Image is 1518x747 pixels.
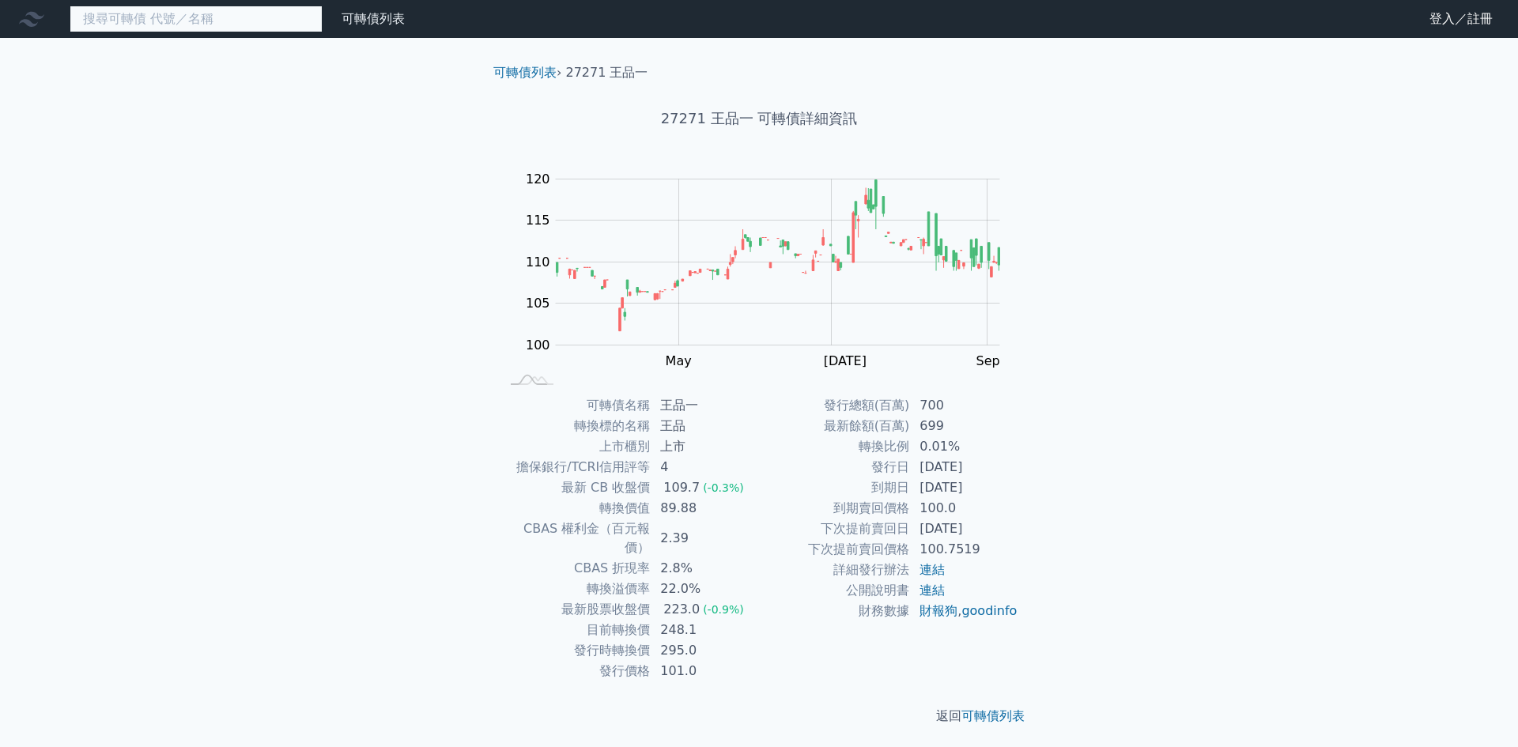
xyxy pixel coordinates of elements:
[566,63,648,82] li: 27271 王品一
[500,436,651,457] td: 上市櫃別
[910,457,1018,477] td: [DATE]
[759,416,910,436] td: 最新餘額(百萬)
[526,338,550,353] tspan: 100
[919,603,957,618] a: 財報狗
[500,640,651,661] td: 發行時轉換價
[651,661,759,681] td: 101.0
[703,481,744,494] span: (-0.3%)
[500,416,651,436] td: 轉換標的名稱
[703,603,744,616] span: (-0.9%)
[526,213,550,228] tspan: 115
[759,601,910,621] td: 財務數據
[500,599,651,620] td: 最新股票收盤價
[493,63,561,82] li: ›
[824,353,867,368] tspan: [DATE]
[910,416,1018,436] td: 699
[481,707,1037,726] p: 返回
[666,353,692,368] tspan: May
[651,579,759,599] td: 22.0%
[651,436,759,457] td: 上市
[500,620,651,640] td: 目前轉換價
[919,562,945,577] a: 連結
[526,172,550,187] tspan: 120
[500,395,651,416] td: 可轉債名稱
[759,457,910,477] td: 發行日
[500,558,651,579] td: CBAS 折現率
[526,296,550,311] tspan: 105
[651,457,759,477] td: 4
[493,65,557,80] a: 可轉債列表
[910,601,1018,621] td: ,
[651,620,759,640] td: 248.1
[556,180,999,331] g: Series
[910,477,1018,498] td: [DATE]
[759,519,910,539] td: 下次提前賣回日
[342,11,405,26] a: 可轉債列表
[759,395,910,416] td: 發行總額(百萬)
[481,108,1037,130] h1: 27271 王品一 可轉債詳細資訊
[910,395,1018,416] td: 700
[70,6,323,32] input: 搜尋可轉債 代號／名稱
[651,519,759,558] td: 2.39
[660,600,703,619] div: 223.0
[759,580,910,601] td: 公開說明書
[651,558,759,579] td: 2.8%
[500,661,651,681] td: 發行價格
[910,539,1018,560] td: 100.7519
[500,519,651,558] td: CBAS 權利金（百元報價）
[518,172,1024,368] g: Chart
[976,353,1000,368] tspan: Sep
[919,583,945,598] a: 連結
[651,395,759,416] td: 王品一
[759,539,910,560] td: 下次提前賣回價格
[759,436,910,457] td: 轉換比例
[1417,6,1505,32] a: 登入／註冊
[961,708,1025,723] a: 可轉債列表
[500,498,651,519] td: 轉換價值
[500,579,651,599] td: 轉換溢價率
[500,477,651,498] td: 最新 CB 收盤價
[651,640,759,661] td: 295.0
[759,498,910,519] td: 到期賣回價格
[961,603,1017,618] a: goodinfo
[660,478,703,497] div: 109.7
[651,498,759,519] td: 89.88
[651,416,759,436] td: 王品
[500,457,651,477] td: 擔保銀行/TCRI信用評等
[759,560,910,580] td: 詳細發行辦法
[759,477,910,498] td: 到期日
[910,498,1018,519] td: 100.0
[910,519,1018,539] td: [DATE]
[910,436,1018,457] td: 0.01%
[526,255,550,270] tspan: 110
